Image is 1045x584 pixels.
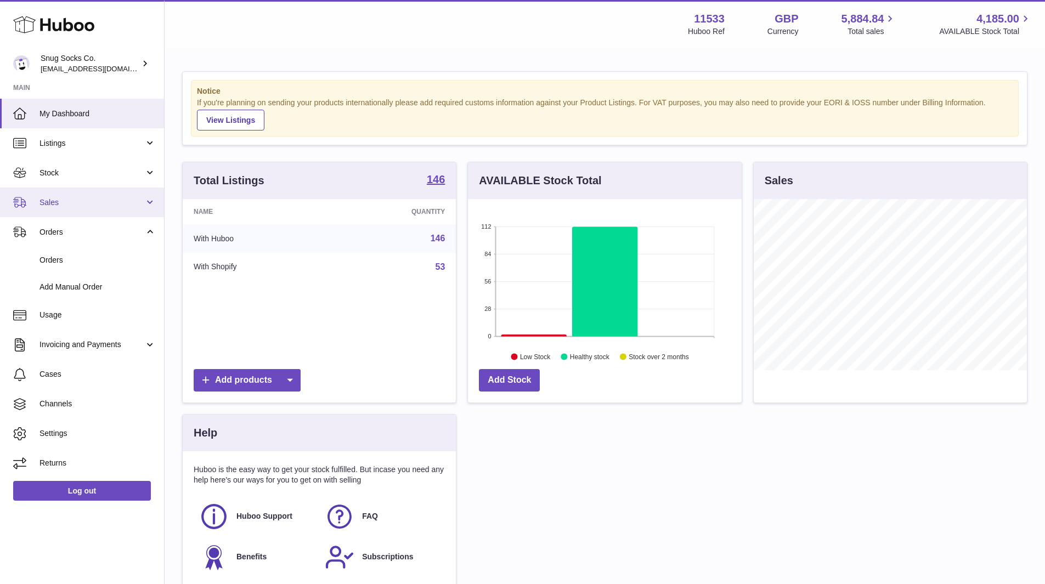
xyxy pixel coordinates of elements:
[431,234,445,243] a: 146
[362,552,413,562] span: Subscriptions
[570,353,610,360] text: Healthy stock
[197,86,1013,97] strong: Notice
[199,502,314,531] a: Huboo Support
[39,458,156,468] span: Returns
[39,428,156,439] span: Settings
[775,12,798,26] strong: GBP
[197,110,264,131] a: View Listings
[39,227,144,237] span: Orders
[183,199,330,224] th: Name
[236,511,292,521] span: Huboo Support
[481,223,491,230] text: 112
[841,12,884,26] span: 5,884.84
[194,426,217,440] h3: Help
[39,399,156,409] span: Channels
[199,542,314,572] a: Benefits
[183,253,330,281] td: With Shopify
[197,98,1013,131] div: If you're planning on sending your products internationally please add required customs informati...
[194,173,264,188] h3: Total Listings
[325,502,439,531] a: FAQ
[479,369,540,392] a: Add Stock
[841,12,897,37] a: 5,884.84 Total sales
[39,109,156,119] span: My Dashboard
[325,542,439,572] a: Subscriptions
[39,369,156,379] span: Cases
[976,12,1019,26] span: 4,185.00
[194,369,301,392] a: Add products
[485,278,492,285] text: 56
[330,199,456,224] th: Quantity
[41,53,139,74] div: Snug Socks Co.
[427,174,445,185] strong: 146
[436,262,445,271] a: 53
[488,333,492,339] text: 0
[39,282,156,292] span: Add Manual Order
[520,353,551,360] text: Low Stock
[939,12,1032,37] a: 4,185.00 AVAILABLE Stock Total
[427,174,445,187] a: 146
[629,353,689,360] text: Stock over 2 months
[694,12,725,26] strong: 11533
[39,168,144,178] span: Stock
[183,224,330,253] td: With Huboo
[39,310,156,320] span: Usage
[848,26,896,37] span: Total sales
[485,305,492,312] text: 28
[194,464,445,485] p: Huboo is the easy way to get your stock fulfilled. But incase you need any help here's our ways f...
[688,26,725,37] div: Huboo Ref
[39,138,144,149] span: Listings
[479,173,601,188] h3: AVAILABLE Stock Total
[765,173,793,188] h3: Sales
[939,26,1032,37] span: AVAILABLE Stock Total
[362,511,378,521] span: FAQ
[41,64,161,73] span: [EMAIL_ADDRESS][DOMAIN_NAME]
[39,339,144,350] span: Invoicing and Payments
[39,197,144,208] span: Sales
[13,481,151,501] a: Log out
[767,26,799,37] div: Currency
[39,255,156,265] span: Orders
[485,251,492,257] text: 84
[13,55,30,72] img: info@snugsocks.co.uk
[236,552,267,562] span: Benefits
